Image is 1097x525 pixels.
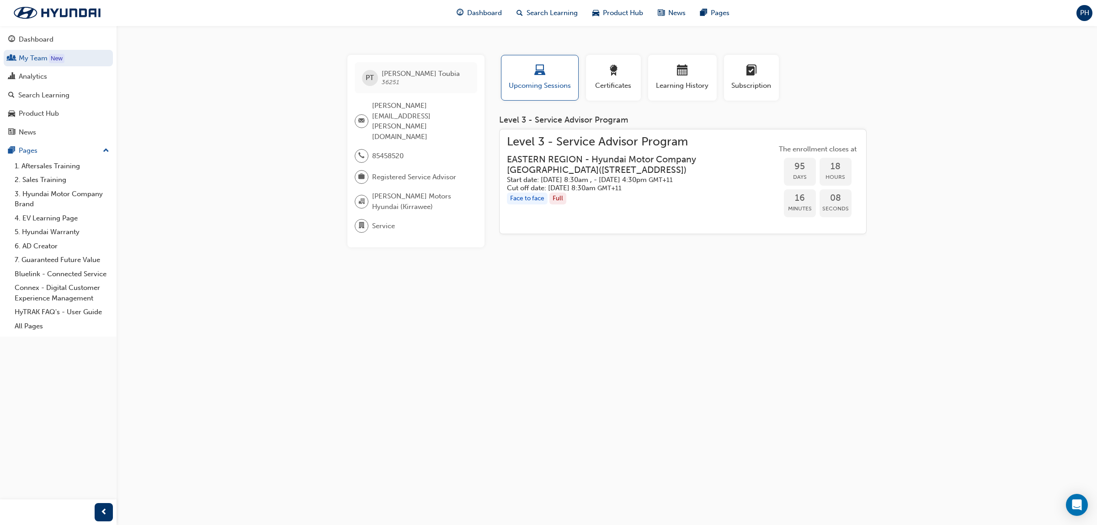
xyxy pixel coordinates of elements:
a: 6. AD Creator [11,239,113,253]
span: pages-icon [700,7,707,19]
a: pages-iconPages [693,4,737,22]
span: news-icon [8,129,15,137]
a: Dashboard [4,31,113,48]
span: Dashboard [467,8,502,18]
span: prev-icon [101,507,107,518]
a: 4. EV Learning Page [11,211,113,225]
span: search-icon [8,91,15,100]
span: Search Learning [527,8,578,18]
a: Connex - Digital Customer Experience Management [11,281,113,305]
span: Registered Service Advisor [372,172,456,182]
span: Level 3 - Service Advisor Program [507,137,777,147]
span: news-icon [658,7,665,19]
div: News [19,127,36,138]
h3: EASTERN REGION - Hyundai Motor Company [GEOGRAPHIC_DATA] ( [STREET_ADDRESS] ) [507,154,762,176]
span: guage-icon [8,36,15,44]
span: Hours [820,172,852,182]
span: car-icon [8,110,15,118]
div: Analytics [19,71,47,82]
a: Level 3 - Service Advisor ProgramEASTERN REGION - Hyundai Motor Company [GEOGRAPHIC_DATA]([STREET... [507,137,859,227]
div: Level 3 - Service Advisor Program [499,115,867,125]
span: organisation-icon [358,196,365,208]
a: 7. Guaranteed Future Value [11,253,113,267]
span: up-icon [103,145,109,157]
a: All Pages [11,319,113,333]
button: Pages [4,142,113,159]
button: Upcoming Sessions [501,55,579,101]
h5: Cut off date: [DATE] 8:30am [507,184,762,193]
a: car-iconProduct Hub [585,4,650,22]
a: 1. Aftersales Training [11,159,113,173]
span: search-icon [517,7,523,19]
span: PH [1080,8,1089,18]
span: 85458520 [372,151,404,161]
span: email-icon [358,115,365,127]
span: [PERSON_NAME] Toubia [382,70,460,78]
a: guage-iconDashboard [449,4,509,22]
span: 18 [820,161,852,172]
span: Pages [711,8,730,18]
a: Search Learning [4,87,113,104]
div: Face to face [507,193,548,205]
span: Australian Eastern Daylight Time GMT+11 [649,176,673,184]
div: Dashboard [19,34,53,45]
span: people-icon [8,54,15,63]
div: Full [549,193,566,205]
span: department-icon [358,220,365,232]
button: Subscription [724,55,779,101]
a: Product Hub [4,105,113,122]
span: [PERSON_NAME][EMAIL_ADDRESS][PERSON_NAME][DOMAIN_NAME] [372,101,470,142]
span: 16 [784,193,816,204]
a: search-iconSearch Learning [509,4,585,22]
button: Certificates [586,55,641,101]
span: News [668,8,686,18]
a: Analytics [4,68,113,85]
span: Learning History [655,80,710,91]
span: award-icon [608,65,619,77]
span: The enrollment closes at [777,144,859,155]
span: Certificates [593,80,634,91]
span: Upcoming Sessions [508,80,571,91]
a: Bluelink - Connected Service [11,267,113,281]
img: Trak [5,3,110,22]
span: briefcase-icon [358,171,365,183]
span: Service [372,221,395,231]
span: chart-icon [8,73,15,81]
button: Learning History [648,55,717,101]
a: 3. Hyundai Motor Company Brand [11,187,113,211]
div: Open Intercom Messenger [1066,494,1088,516]
span: learningplan-icon [746,65,757,77]
button: PH [1076,5,1092,21]
span: guage-icon [457,7,463,19]
span: pages-icon [8,147,15,155]
span: 95 [784,161,816,172]
span: car-icon [592,7,599,19]
span: 36251 [382,78,399,86]
a: 5. Hyundai Warranty [11,225,113,239]
div: Search Learning [18,90,69,101]
span: 08 [820,193,852,204]
span: Subscription [731,80,772,91]
a: News [4,124,113,141]
div: Pages [19,145,37,156]
a: news-iconNews [650,4,693,22]
span: Product Hub [603,8,643,18]
span: phone-icon [358,150,365,162]
span: PT [366,73,374,83]
a: 2. Sales Training [11,173,113,187]
div: Product Hub [19,108,59,119]
span: laptop-icon [534,65,545,77]
span: Australian Eastern Daylight Time GMT+11 [597,184,622,192]
span: Minutes [784,204,816,214]
span: calendar-icon [677,65,688,77]
div: Tooltip anchor [49,54,64,63]
span: [PERSON_NAME] Motors Hyundai (Kirrawee) [372,191,470,212]
span: Seconds [820,204,852,214]
a: My Team [4,50,113,67]
h5: Start date: [DATE] 8:30am , - [DATE] 4:30pm [507,176,762,184]
span: Days [784,172,816,182]
button: DashboardMy TeamAnalyticsSearch LearningProduct HubNews [4,29,113,142]
a: HyTRAK FAQ's - User Guide [11,305,113,319]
